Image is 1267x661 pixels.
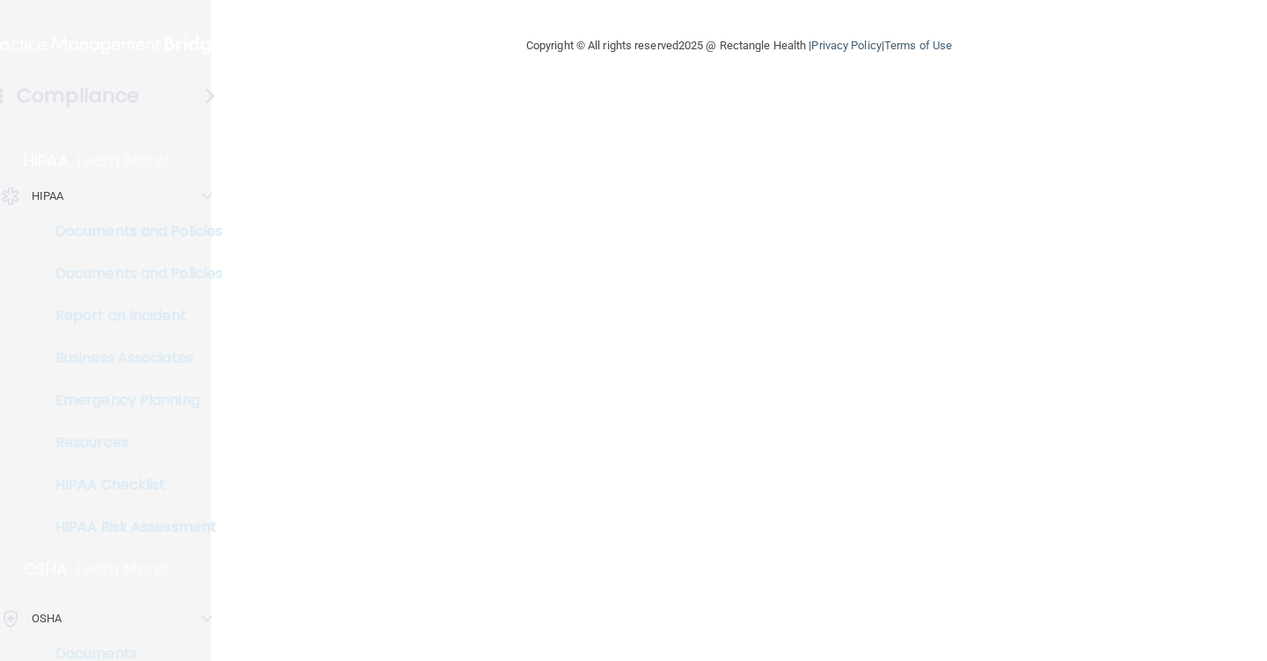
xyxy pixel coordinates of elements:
a: Terms of Use [884,39,952,52]
p: HIPAA [32,186,64,207]
div: Copyright © All rights reserved 2025 @ Rectangle Health | | [418,18,1060,74]
p: Learn More! [77,559,170,580]
p: Documents and Policies [11,223,252,240]
p: OSHA [24,559,68,580]
p: OSHA [32,608,62,629]
p: HIPAA Checklist [11,476,252,494]
p: Business Associates [11,349,252,367]
p: Learn More! [77,151,171,172]
p: Emergency Planning [11,392,252,409]
a: Privacy Policy [811,39,881,52]
p: HIPAA Risk Assessment [11,518,252,536]
h4: Compliance [17,84,139,108]
p: HIPAA [24,151,69,172]
p: Documents and Policies [11,265,252,283]
p: Resources [11,434,252,452]
p: Report an Incident [11,307,252,325]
